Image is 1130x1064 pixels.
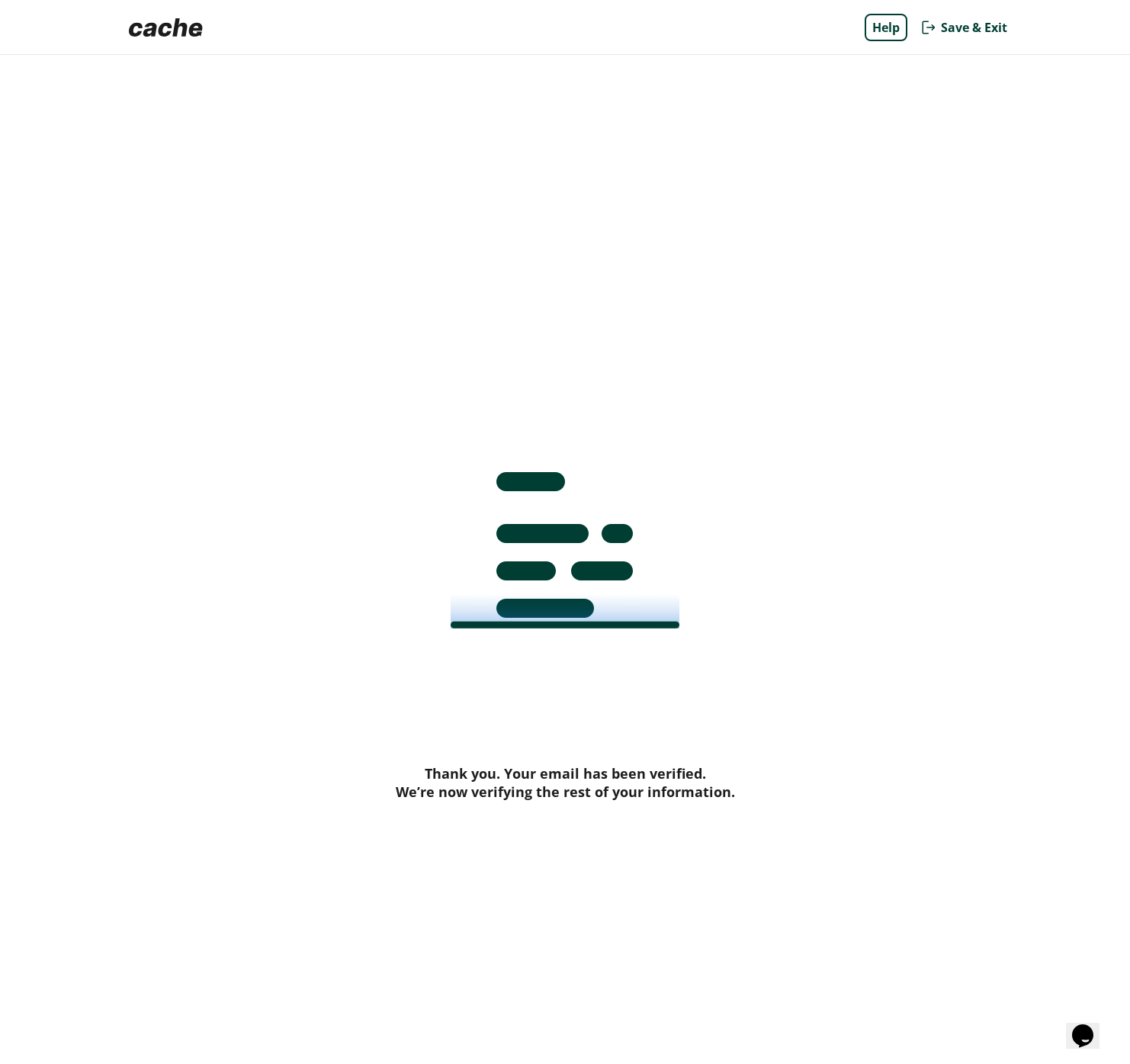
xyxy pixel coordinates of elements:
iframe: chat widget [1066,1003,1115,1049]
button: Save & Exit [920,14,1007,41]
img: Exit Button [920,18,938,37]
p: We’re now verifying the rest of your information. [396,783,735,801]
p: Thank you. Your email has been verified. [425,764,706,783]
img: Logo [123,12,209,43]
a: Help [865,14,907,41]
